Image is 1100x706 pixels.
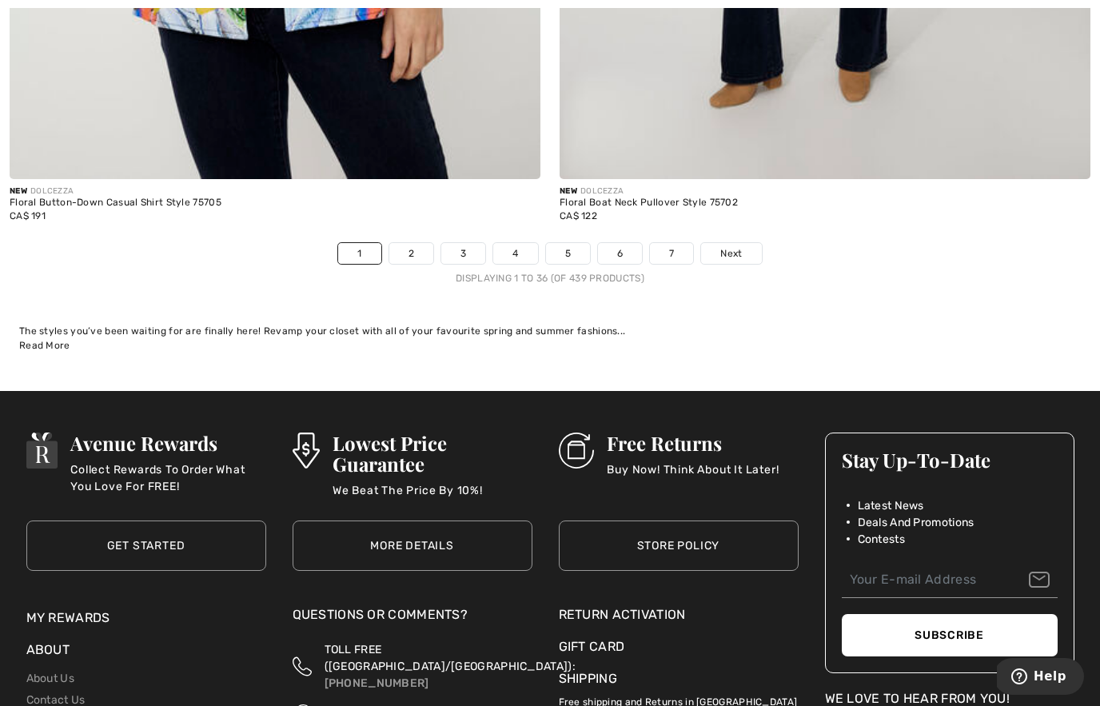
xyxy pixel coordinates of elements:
[559,605,799,624] a: Return Activation
[338,243,381,264] a: 1
[493,243,537,264] a: 4
[560,210,597,221] span: CA$ 122
[26,640,266,668] div: About
[607,433,779,453] h3: Free Returns
[293,433,320,469] img: Lowest Price Guarantee
[997,658,1084,698] iframe: Opens a widget where you can find more information
[293,521,532,571] a: More Details
[325,676,429,690] a: [PHONE_NUMBER]
[560,186,577,196] span: New
[559,637,799,656] a: Gift Card
[10,186,27,196] span: New
[26,672,74,685] a: About Us
[598,243,642,264] a: 6
[560,185,738,197] div: DOLCEZZA
[10,197,221,209] div: Floral Button-Down Casual Shirt Style 75705
[10,185,221,197] div: DOLCEZZA
[10,210,46,221] span: CA$ 191
[559,433,595,469] img: Free Returns
[559,671,617,686] a: Shipping
[26,610,110,625] a: My Rewards
[842,449,1058,470] h3: Stay Up-To-Date
[858,531,905,548] span: Contests
[333,482,532,514] p: We Beat The Price By 10%!
[441,243,485,264] a: 3
[293,605,532,632] div: Questions or Comments?
[26,433,58,469] img: Avenue Rewards
[607,461,779,493] p: Buy Now! Think About It Later!
[293,641,312,692] img: Toll Free (Canada/US)
[325,643,576,673] span: TOLL FREE ([GEOGRAPHIC_DATA]/[GEOGRAPHIC_DATA]):
[858,497,924,514] span: Latest News
[650,243,693,264] a: 7
[389,243,433,264] a: 2
[842,562,1058,598] input: Your E-mail Address
[333,433,532,474] h3: Lowest Price Guarantee
[19,340,70,351] span: Read More
[19,324,1081,338] div: The styles you’ve been waiting for are finally here! Revamp your closet with all of your favourit...
[701,243,761,264] a: Next
[546,243,590,264] a: 5
[26,521,266,571] a: Get Started
[858,514,974,531] span: Deals And Promotions
[70,461,265,493] p: Collect Rewards To Order What You Love For FREE!
[70,433,265,453] h3: Avenue Rewards
[559,521,799,571] a: Store Policy
[560,197,738,209] div: Floral Boat Neck Pullover Style 75702
[720,246,742,261] span: Next
[842,614,1058,656] button: Subscribe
